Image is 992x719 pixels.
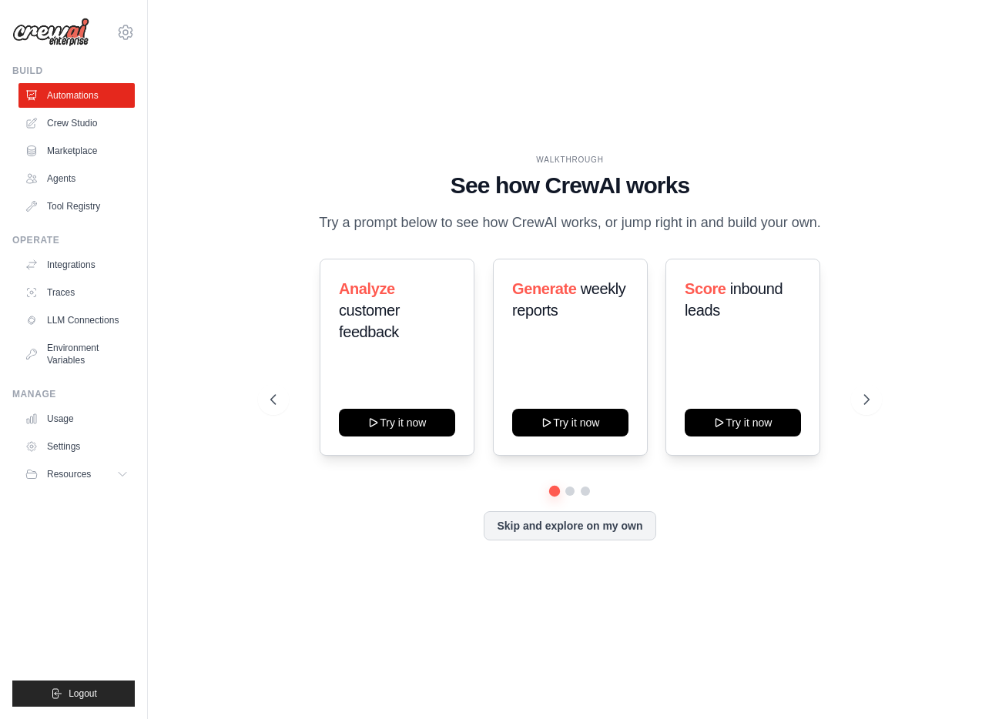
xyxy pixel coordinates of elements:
div: Operate [12,234,135,246]
h1: See how CrewAI works [270,172,870,199]
a: Automations [18,83,135,108]
span: Generate [512,280,577,297]
button: Try it now [512,409,628,436]
span: Resources [47,468,91,480]
button: Try it now [339,409,455,436]
a: Tool Registry [18,194,135,219]
a: LLM Connections [18,308,135,333]
div: WALKTHROUGH [270,154,870,166]
button: Resources [18,462,135,487]
a: Integrations [18,252,135,277]
span: Score [685,280,726,297]
button: Try it now [685,409,801,436]
a: Environment Variables [18,336,135,373]
span: Logout [69,687,97,700]
div: Build [12,65,135,77]
p: Try a prompt below to see how CrewAI works, or jump right in and build your own. [311,212,829,234]
a: Marketplace [18,139,135,163]
div: Manage [12,388,135,400]
img: Logo [12,18,89,47]
a: Usage [18,406,135,431]
span: weekly reports [512,280,625,319]
button: Skip and explore on my own [484,511,655,540]
a: Settings [18,434,135,459]
button: Logout [12,681,135,707]
a: Crew Studio [18,111,135,135]
span: Analyze [339,280,395,297]
a: Agents [18,166,135,191]
a: Traces [18,280,135,305]
span: customer feedback [339,302,400,340]
span: inbound leads [685,280,783,319]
